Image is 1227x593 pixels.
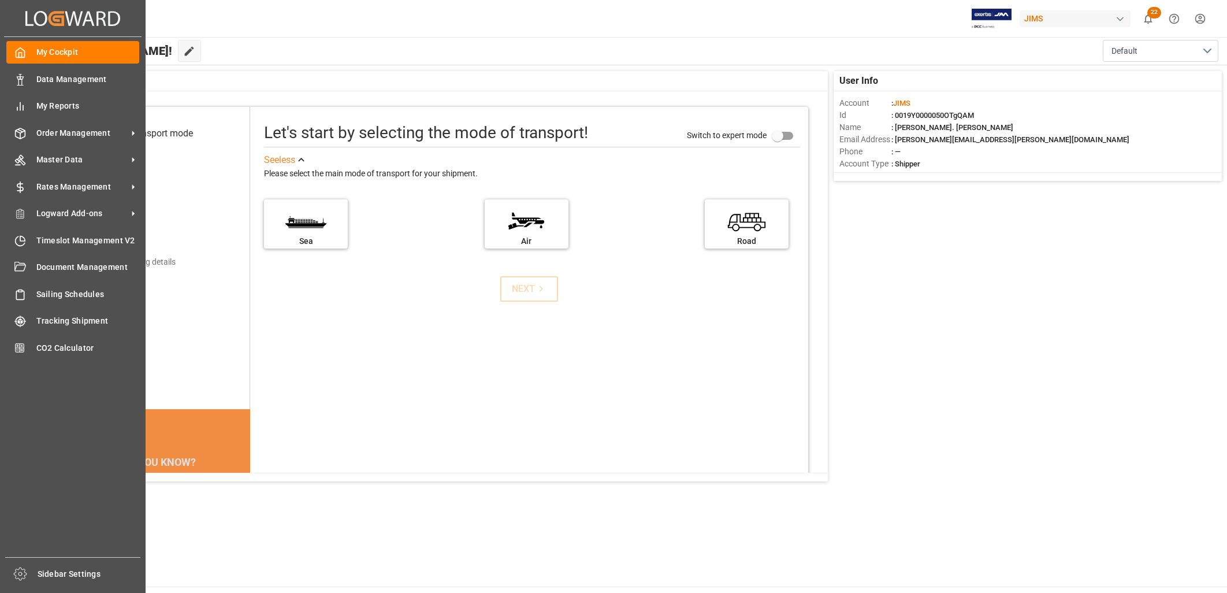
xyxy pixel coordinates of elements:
a: Sailing Schedules [6,283,139,305]
a: Tracking Shipment [6,310,139,332]
div: Road [711,235,783,247]
div: Let's start by selecting the mode of transport! [264,121,588,145]
span: 22 [1147,7,1161,18]
div: Air [490,235,563,247]
span: : [PERSON_NAME]. [PERSON_NAME] [891,123,1013,132]
span: Timeslot Management V2 [36,235,140,247]
div: Add shipping details [103,256,176,268]
div: Please select the main mode of transport for your shipment. [264,167,800,181]
span: Switch to expert mode [687,131,767,140]
span: Phone [839,146,891,158]
span: : 0019Y0000050OTgQAM [891,111,974,120]
span: Account Type [839,158,891,170]
div: Sea [270,235,342,247]
span: Default [1111,45,1137,57]
span: My Cockpit [36,46,140,58]
span: Data Management [36,73,140,86]
span: Name [839,121,891,134]
button: NEXT [500,276,558,302]
a: My Reports [6,95,139,117]
div: DID YOU KNOW? [65,450,251,474]
a: My Cockpit [6,41,139,64]
a: Timeslot Management V2 [6,229,139,251]
span: Order Management [36,127,128,139]
div: Select transport mode [103,127,193,140]
div: See less [264,153,295,167]
span: Sailing Schedules [36,288,140,301]
span: : Shipper [891,160,920,168]
button: Help Center [1161,6,1187,32]
span: JIMS [893,99,910,108]
span: Rates Management [36,181,128,193]
img: Exertis%20JAM%20-%20Email%20Logo.jpg_1722504956.jpg [972,9,1012,29]
div: NEXT [512,282,547,296]
span: Document Management [36,261,140,273]
div: JIMS [1020,10,1131,27]
span: Hello [PERSON_NAME]! [48,40,172,62]
button: JIMS [1020,8,1135,29]
span: Logward Add-ons [36,207,128,220]
span: : [891,99,910,108]
span: Master Data [36,154,128,166]
span: : [PERSON_NAME][EMAIL_ADDRESS][PERSON_NAME][DOMAIN_NAME] [891,135,1129,144]
button: open menu [1103,40,1218,62]
span: Tracking Shipment [36,315,140,327]
a: CO2 Calculator [6,336,139,359]
span: Id [839,109,891,121]
span: Account [839,97,891,109]
span: Sidebar Settings [38,568,141,580]
span: Email Address [839,134,891,146]
span: : — [891,147,901,156]
span: CO2 Calculator [36,342,140,354]
a: Document Management [6,256,139,279]
span: My Reports [36,100,140,112]
span: User Info [839,74,878,88]
a: Data Management [6,68,139,90]
button: show 22 new notifications [1135,6,1161,32]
